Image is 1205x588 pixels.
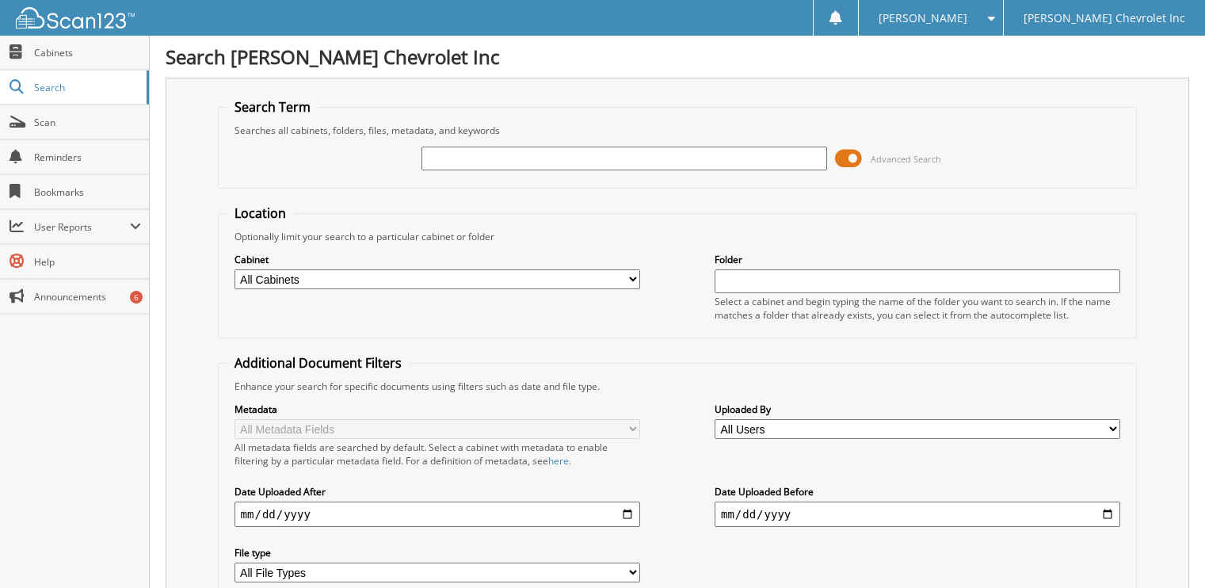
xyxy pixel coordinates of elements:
[235,253,640,266] label: Cabinet
[227,230,1129,243] div: Optionally limit your search to a particular cabinet or folder
[871,153,941,165] span: Advanced Search
[548,454,569,468] a: here
[227,204,294,222] legend: Location
[34,290,141,304] span: Announcements
[235,485,640,498] label: Date Uploaded After
[130,291,143,304] div: 6
[34,116,141,129] span: Scan
[34,151,141,164] span: Reminders
[34,185,141,199] span: Bookmarks
[227,380,1129,393] div: Enhance your search for specific documents using filters such as date and file type.
[166,44,1189,70] h1: Search [PERSON_NAME] Chevrolet Inc
[235,441,640,468] div: All metadata fields are searched by default. Select a cabinet with metadata to enable filtering b...
[235,403,640,416] label: Metadata
[227,354,410,372] legend: Additional Document Filters
[1126,512,1205,588] iframe: Chat Widget
[34,220,130,234] span: User Reports
[235,546,640,559] label: File type
[715,403,1120,416] label: Uploaded By
[34,46,141,59] span: Cabinets
[715,502,1120,527] input: end
[227,98,318,116] legend: Search Term
[235,502,640,527] input: start
[227,124,1129,137] div: Searches all cabinets, folders, files, metadata, and keywords
[34,255,141,269] span: Help
[879,13,967,23] span: [PERSON_NAME]
[16,7,135,29] img: scan123-logo-white.svg
[1024,13,1185,23] span: [PERSON_NAME] Chevrolet Inc
[715,253,1120,266] label: Folder
[34,81,139,94] span: Search
[715,295,1120,322] div: Select a cabinet and begin typing the name of the folder you want to search in. If the name match...
[715,485,1120,498] label: Date Uploaded Before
